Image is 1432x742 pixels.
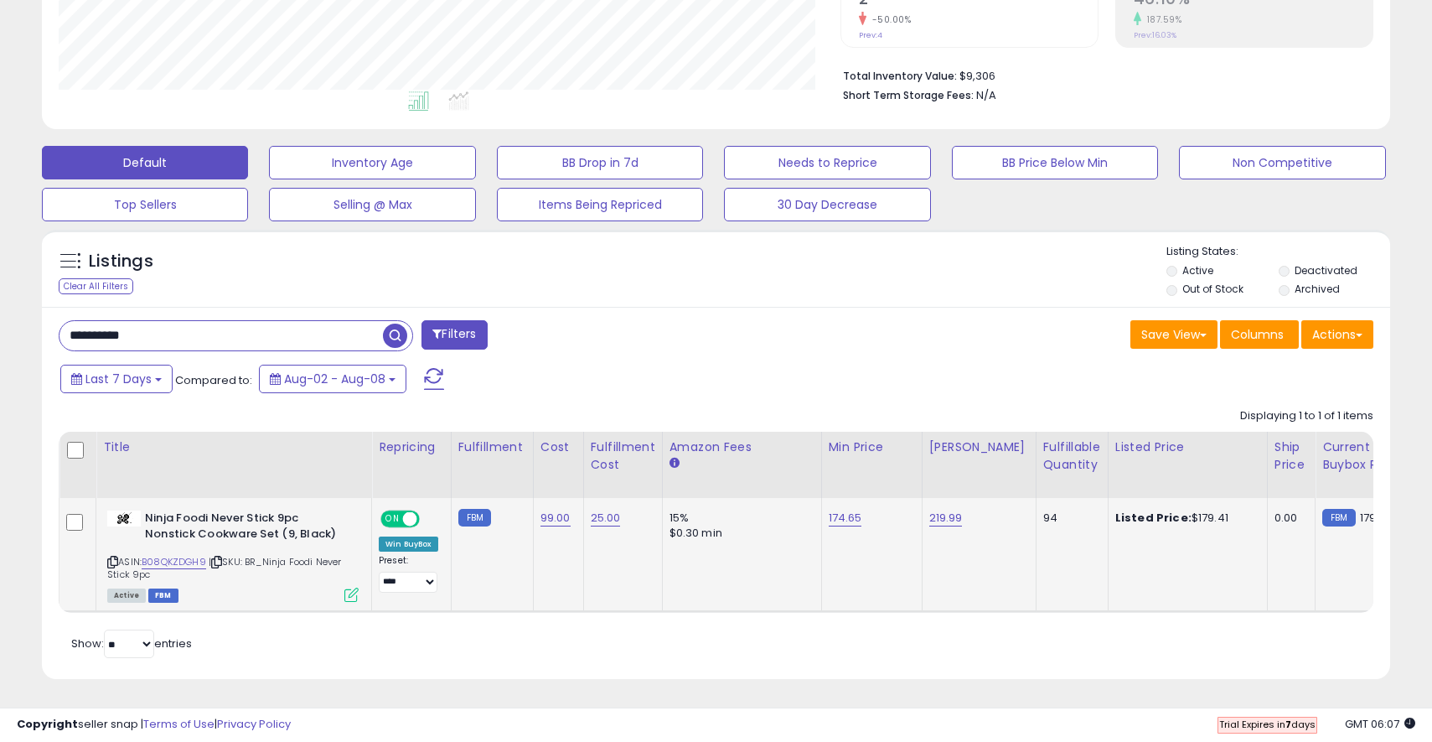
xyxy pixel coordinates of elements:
[1134,30,1176,40] small: Prev: 16.03%
[42,188,248,221] button: Top Sellers
[379,555,438,593] div: Preset:
[379,537,438,552] div: Win BuyBox
[1130,320,1217,349] button: Save View
[1182,263,1213,278] label: Active
[591,438,655,474] div: Fulfillment Cost
[284,371,385,387] span: Aug-02 - Aug-08
[669,456,680,471] small: Amazon Fees.
[976,87,996,103] span: N/A
[669,511,809,526] div: 15%
[60,365,173,393] button: Last 7 Days
[71,636,192,651] span: Show: entries
[1220,320,1299,349] button: Columns
[148,589,178,603] span: FBM
[382,512,403,527] span: ON
[952,146,1158,179] button: BB Price Below Min
[929,510,963,527] a: 219.99
[107,511,141,527] img: 31tXKhDHFxL._SL40_.jpg
[1285,718,1291,731] b: 7
[103,438,364,456] div: Title
[145,511,349,546] b: Ninja Foodi Never Stick 9pc Nonstick Cookware Set (9, Black)
[829,510,862,527] a: 174.65
[217,716,291,732] a: Privacy Policy
[421,320,487,350] button: Filters
[1360,510,1390,526] span: 179.41
[1274,511,1302,526] div: 0.00
[17,716,78,732] strong: Copyright
[379,438,444,456] div: Repricing
[1166,244,1390,260] p: Listing States:
[269,188,475,221] button: Selling @ Max
[829,438,915,456] div: Min Price
[669,526,809,541] div: $0.30 min
[143,716,215,732] a: Terms of Use
[458,438,526,456] div: Fulfillment
[669,438,814,456] div: Amazon Fees
[1115,511,1254,526] div: $179.41
[724,188,930,221] button: 30 Day Decrease
[1345,716,1415,732] span: 2025-08-16 06:07 GMT
[1322,509,1355,527] small: FBM
[1219,718,1316,731] span: Trial Expires in days
[458,509,491,527] small: FBM
[1301,320,1373,349] button: Actions
[540,438,576,456] div: Cost
[1115,510,1192,526] b: Listed Price:
[859,30,882,40] small: Prev: 4
[142,555,206,569] a: B08QKZDGH9
[269,146,475,179] button: Inventory Age
[1231,326,1284,343] span: Columns
[1274,438,1308,474] div: Ship Price
[1115,438,1260,456] div: Listed Price
[85,371,152,387] span: Last 7 Days
[175,372,252,388] span: Compared to:
[843,88,974,102] b: Short Term Storage Fees:
[843,69,957,83] b: Total Inventory Value:
[107,555,342,580] span: | SKU: BR_Ninja Foodi Never Stick 9pc
[540,510,571,527] a: 99.00
[843,65,1361,85] li: $9,306
[1240,408,1373,424] div: Displaying 1 to 1 of 1 items
[59,278,133,294] div: Clear All Filters
[1043,438,1101,474] div: Fulfillable Quantity
[107,589,146,603] span: All listings currently available for purchase on Amazon
[497,188,703,221] button: Items Being Repriced
[107,511,359,600] div: ASIN:
[17,717,291,733] div: seller snap | |
[1179,146,1385,179] button: Non Competitive
[42,146,248,179] button: Default
[259,365,406,393] button: Aug-02 - Aug-08
[866,13,912,26] small: -50.00%
[497,146,703,179] button: BB Drop in 7d
[724,146,930,179] button: Needs to Reprice
[1295,282,1340,296] label: Archived
[1322,438,1409,474] div: Current Buybox Price
[929,438,1029,456] div: [PERSON_NAME]
[417,512,444,527] span: OFF
[89,250,153,273] h5: Listings
[1182,282,1243,296] label: Out of Stock
[1141,13,1182,26] small: 187.59%
[591,510,621,527] a: 25.00
[1043,511,1095,526] div: 94
[1295,263,1357,278] label: Deactivated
